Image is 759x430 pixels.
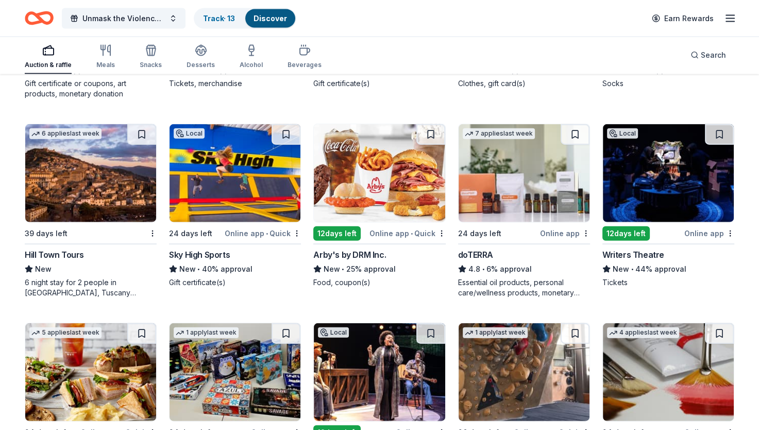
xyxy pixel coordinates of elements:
[169,249,230,261] div: Sky High Sports
[313,263,445,275] div: 25% approval
[313,226,361,241] div: 12 days left
[411,229,413,238] span: •
[140,61,162,69] div: Snacks
[25,40,72,74] button: Auction & raffle
[313,249,386,261] div: Arby's by DRM Inc.
[169,124,301,288] a: Image for Sky High SportsLocal24 days leftOnline app•QuickSky High SportsNew•40% approvalGift cer...
[82,12,165,25] span: Unmask the Violence Gala
[602,249,664,261] div: Writers Theatre
[288,40,322,74] button: Beverages
[240,61,263,69] div: Alcohol
[459,124,589,222] img: Image for doTERRA
[169,277,301,288] div: Gift certificate(s)
[607,327,679,338] div: 4 applies last week
[602,277,734,288] div: Tickets
[225,227,301,240] div: Online app Quick
[318,327,349,338] div: Local
[458,277,590,298] div: Essential oil products, personal care/wellness products, monetary donations
[602,226,650,241] div: 12 days left
[701,49,726,61] span: Search
[603,323,734,421] img: Image for Trekell Art Supply
[459,323,589,421] img: Image for Movement Gyms
[458,263,590,275] div: 6% approval
[174,128,205,139] div: Local
[314,323,445,421] img: Image for Marriott Theatre
[684,227,734,240] div: Online app
[96,40,115,74] button: Meals
[194,8,296,29] button: Track· 13Discover
[682,45,734,65] button: Search
[187,40,215,74] button: Desserts
[607,128,638,139] div: Local
[25,6,54,30] a: Home
[458,78,590,89] div: Clothes, gift card(s)
[169,78,301,89] div: Tickets, merchandise
[240,40,263,74] button: Alcohol
[25,323,156,421] img: Image for McAlister's Deli
[313,78,445,89] div: Gift certificate(s)
[140,40,162,74] button: Snacks
[602,263,734,275] div: 44% approval
[540,227,590,240] div: Online app
[29,327,102,338] div: 5 applies last week
[25,61,72,69] div: Auction & raffle
[602,124,734,288] a: Image for Writers TheatreLocal12days leftOnline appWriters TheatreNew•44% approvalTickets
[463,327,528,338] div: 1 apply last week
[458,227,501,240] div: 24 days left
[646,9,720,28] a: Earn Rewards
[169,263,301,275] div: 40% approval
[458,124,590,298] a: Image for doTERRA7 applieslast week24 days leftOnline appdoTERRA4.8•6% approvalEssential oil prod...
[266,229,268,238] span: •
[203,14,235,23] a: Track· 13
[254,14,287,23] a: Discover
[179,263,196,275] span: New
[25,227,68,240] div: 39 days left
[468,263,480,275] span: 4.8
[25,124,157,298] a: Image for Hill Town Tours 6 applieslast week39 days leftHill Town ToursNew6 night stay for 2 peop...
[96,61,115,69] div: Meals
[35,263,52,275] span: New
[170,323,300,421] img: Image for Stonemaier Games
[482,265,484,273] span: •
[613,263,629,275] span: New
[603,124,734,222] img: Image for Writers Theatre
[25,78,157,99] div: Gift certificate or coupons, art products, monetary donation
[187,61,215,69] div: Desserts
[324,263,340,275] span: New
[169,227,212,240] div: 24 days left
[342,265,345,273] span: •
[25,249,84,261] div: Hill Town Tours
[62,8,185,29] button: Unmask the Violence Gala
[25,124,156,222] img: Image for Hill Town Tours
[25,277,157,298] div: 6 night stay for 2 people in [GEOGRAPHIC_DATA], Tuscany (charity rate is $1380; retails at $2200;...
[170,124,300,222] img: Image for Sky High Sports
[288,61,322,69] div: Beverages
[313,277,445,288] div: Food, coupon(s)
[198,265,200,273] span: •
[458,249,493,261] div: doTERRA
[463,128,535,139] div: 7 applies last week
[602,78,734,89] div: Socks
[174,327,239,338] div: 1 apply last week
[29,128,102,139] div: 6 applies last week
[631,265,633,273] span: •
[313,124,445,288] a: Image for Arby's by DRM Inc.12days leftOnline app•QuickArby's by DRM Inc.New•25% approvalFood, co...
[314,124,445,222] img: Image for Arby's by DRM Inc.
[369,227,446,240] div: Online app Quick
